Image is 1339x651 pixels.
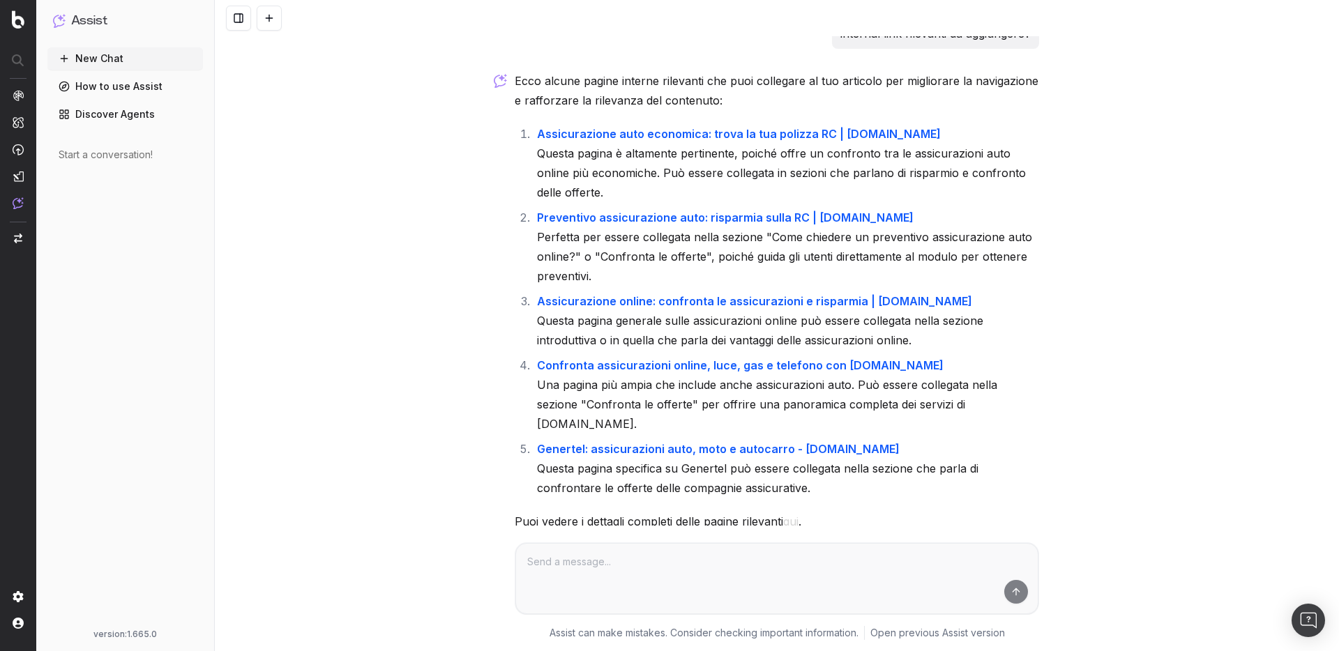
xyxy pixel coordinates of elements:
[550,626,858,640] p: Assist can make mistakes. Consider checking important information.
[13,90,24,101] img: Analytics
[53,11,197,31] button: Assist
[71,11,107,31] h1: Assist
[533,208,1039,286] li: Perfetta per essere collegata nella sezione "Come chiedere un preventivo assicurazione auto onlin...
[870,626,1005,640] a: Open previous Assist version
[13,171,24,182] img: Studio
[12,10,24,29] img: Botify logo
[59,148,192,162] div: Start a conversation!
[537,442,900,456] a: Genertel: assicurazioni auto, moto e autocarro - [DOMAIN_NAME]
[533,124,1039,202] li: Questa pagina è altamente pertinente, poiché offre un confronto tra le assicurazioni auto online ...
[1292,604,1325,637] div: Open Intercom Messenger
[783,512,799,531] button: qui
[533,355,1039,434] li: Una pagina più ampia che include anche assicurazioni auto. Può essere collegata nella sezione "Co...
[533,291,1039,350] li: Questa pagina generale sulle assicurazioni online può essere collegata nella sezione introduttiva...
[515,512,1039,531] p: Puoi vedere i dettagli completi delle pagine rilevanti .
[537,294,972,308] a: Assicurazione online: confronta le assicurazioni e risparmia | [DOMAIN_NAME]
[515,71,1039,110] p: Ecco alcune pagine interne rilevanti che puoi collegare al tuo articolo per migliorare la navigaz...
[14,233,22,243] img: Switch project
[13,618,24,629] img: My account
[47,47,203,70] button: New Chat
[13,591,24,602] img: Setting
[537,127,941,141] a: Assicurazione auto economica: trova la tua polizza RC | [DOMAIN_NAME]
[13,116,24,128] img: Intelligence
[53,629,197,640] div: version: 1.665.0
[494,74,507,88] img: Botify assist logo
[53,14,66,27] img: Assist
[47,75,203,98] a: How to use Assist
[13,144,24,155] img: Activation
[537,358,944,372] a: Confronta assicurazioni online, luce, gas e telefono con [DOMAIN_NAME]
[47,103,203,125] a: Discover Agents
[533,439,1039,498] li: Questa pagina specifica su Genertel può essere collegata nella sezione che parla di confrontare l...
[537,210,914,224] a: Preventivo assicurazione auto: risparmia sulla RC | [DOMAIN_NAME]
[13,197,24,209] img: Assist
